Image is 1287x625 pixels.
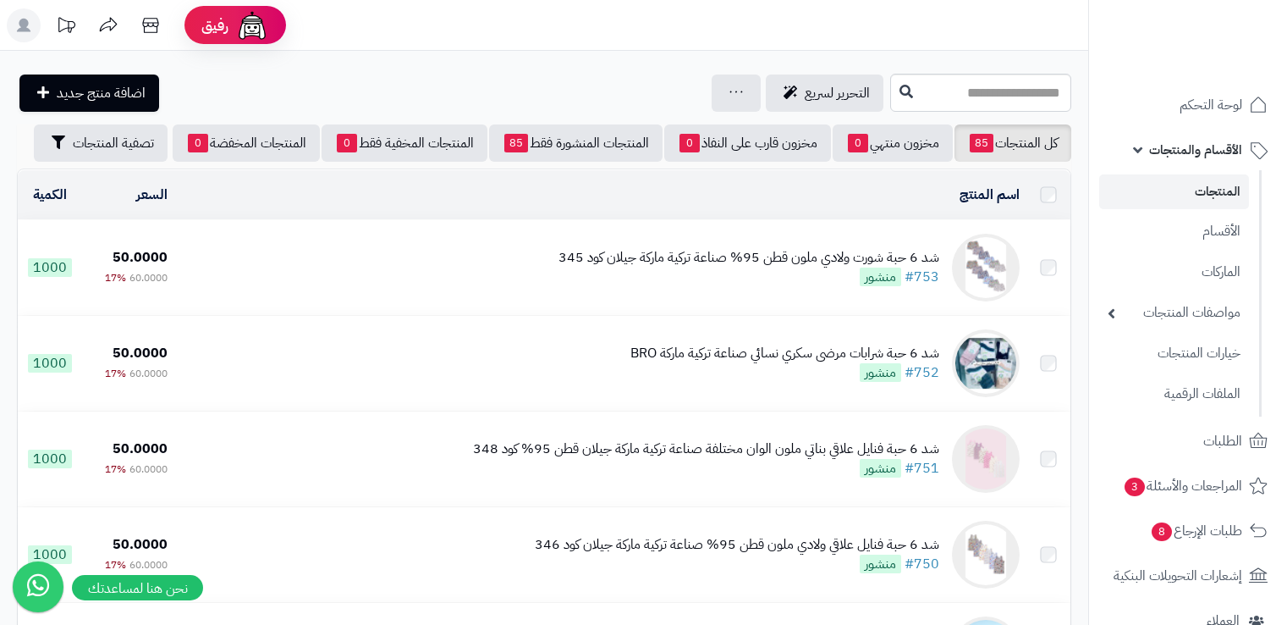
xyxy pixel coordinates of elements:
[45,8,87,47] a: تحديثات المنصة
[1124,477,1146,497] span: 3
[860,555,901,573] span: منشور
[57,83,146,103] span: اضافة منتج جديد
[1203,429,1242,453] span: الطلبات
[105,462,126,477] span: 17%
[905,362,939,383] a: #752
[28,545,72,564] span: 1000
[954,124,1071,162] a: كل المنتجات85
[33,185,67,205] a: الكمية
[1099,335,1249,372] a: خيارات المنتجات
[1149,138,1242,162] span: الأقسام والمنتجات
[970,134,993,152] span: 85
[235,8,269,42] img: ai-face.png
[679,134,700,152] span: 0
[129,366,168,381] span: 60.0000
[805,83,870,103] span: التحرير لسريع
[105,557,126,572] span: 17%
[34,124,168,162] button: تصفية المنتجات
[952,329,1020,397] img: شد 6 حبة شرابات مرضى سكري نسائي صناعة تركية ماركة BRO
[860,268,901,286] span: منشور
[105,366,126,381] span: 17%
[489,124,663,162] a: المنتجات المنشورة فقط85
[860,459,901,478] span: منشور
[1099,295,1249,331] a: مواصفات المنتجات
[73,133,154,153] span: تصفية المنتجات
[558,248,939,268] div: شد 6 حبة شورت ولادي ملون قطن 95% صناعة تركية ماركة جيلان كود 345
[129,557,168,572] span: 60.0000
[535,535,939,555] div: شد 6 حبة فنايل علاقي ولادي ملون قطن 95% صناعة تركية ماركة جيلان كود 346
[473,440,939,459] div: شد 6 حبة فنايل علاقي بناتي ملون الوان مختلفة صناعة تركية ماركة جيلان قطن 95% كود 348
[952,425,1020,493] img: شد 6 حبة فنايل علاقي بناتي ملون الوان مختلفة صناعة تركية ماركة جيلان قطن 95% كود 348
[105,270,126,285] span: 17%
[833,124,953,162] a: مخزون منتهي0
[201,15,228,36] span: رفيق
[19,75,159,112] a: اضافة منتج جديد
[1114,564,1242,588] span: إشعارات التحويلات البنكية
[630,344,939,363] div: شد 6 حبة شرابات مرضى سكري نسائي صناعة تركية ماركة BRO
[1099,254,1249,290] a: الماركات
[952,521,1020,589] img: شد 6 حبة فنايل علاقي ولادي ملون قطن 95% صناعة تركية ماركة جيلان كود 346
[1099,466,1277,506] a: المراجعات والأسئلة3
[1172,14,1271,50] img: logo-2.png
[173,124,320,162] a: المنتجات المخفضة0
[337,134,357,152] span: 0
[664,124,831,162] a: مخزون قارب على النفاذ0
[28,354,72,373] span: 1000
[1099,376,1249,412] a: الملفات الرقمية
[860,363,901,382] span: منشور
[113,439,168,459] span: 50.0000
[848,134,868,152] span: 0
[113,343,168,363] span: 50.0000
[28,258,72,277] span: 1000
[28,450,72,468] span: 1000
[1099,174,1249,209] a: المنتجات
[113,534,168,555] span: 50.0000
[1099,85,1277,125] a: لوحة التحكم
[1180,93,1242,117] span: لوحة التحكم
[1099,556,1277,596] a: إشعارات التحويلات البنكية
[129,270,168,285] span: 60.0000
[322,124,487,162] a: المنتجات المخفية فقط0
[905,554,939,574] a: #750
[1151,522,1173,542] span: 8
[1099,421,1277,462] a: الطلبات
[129,462,168,477] span: 60.0000
[960,185,1020,205] a: اسم المنتج
[905,267,939,287] a: #753
[113,247,168,268] span: 50.0000
[1099,511,1277,551] a: طلبات الإرجاع8
[188,134,208,152] span: 0
[504,134,528,152] span: 85
[905,458,939,478] a: #751
[1150,519,1242,543] span: طلبات الإرجاع
[1099,213,1249,250] a: الأقسام
[952,234,1020,301] img: شد 6 حبة شورت ولادي ملون قطن 95% صناعة تركية ماركة جيلان كود 345
[136,185,168,205] a: السعر
[766,75,883,112] a: التحرير لسريع
[1123,474,1242,498] span: المراجعات والأسئلة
